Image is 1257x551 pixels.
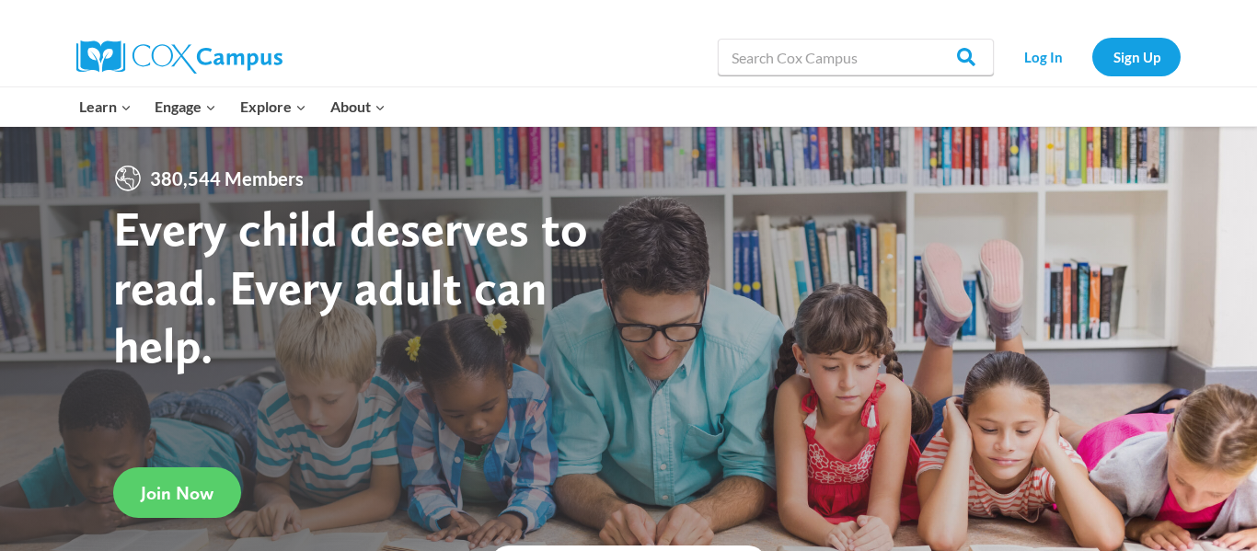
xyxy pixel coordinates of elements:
span: Join Now [141,482,213,504]
input: Search Cox Campus [718,39,994,75]
a: Join Now [113,467,241,518]
strong: Every child deserves to read. Every adult can help. [113,199,588,374]
nav: Primary Navigation [67,87,397,126]
span: Learn [79,95,132,119]
span: About [330,95,386,119]
a: Log In [1003,38,1083,75]
a: Sign Up [1092,38,1181,75]
span: Explore [240,95,306,119]
img: Cox Campus [76,40,283,74]
span: Engage [155,95,216,119]
span: 380,544 Members [143,164,311,193]
nav: Secondary Navigation [1003,38,1181,75]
